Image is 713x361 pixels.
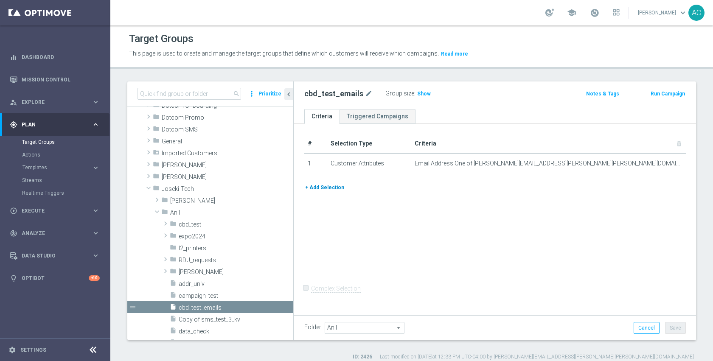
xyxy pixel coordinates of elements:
[22,122,92,127] span: Plan
[365,89,373,99] i: mode_edit
[22,46,100,68] a: Dashboard
[304,183,345,192] button: + Add Selection
[153,125,160,135] i: folder
[385,90,414,97] label: Group size
[179,269,293,276] span: steve
[22,100,92,105] span: Explore
[179,257,293,264] span: RDU_requests
[162,185,293,193] span: Joseki-Tech
[22,208,92,213] span: Execute
[22,187,109,199] div: Realtime Triggers
[304,134,327,154] th: #
[9,230,100,237] button: track_changes Analyze keyboard_arrow_right
[22,68,100,91] a: Mission Control
[92,252,100,260] i: keyboard_arrow_right
[10,274,17,282] i: lightbulb
[170,232,177,242] i: folder
[9,207,100,214] button: play_circle_outline Execute keyboard_arrow_right
[10,98,17,106] i: person_search
[414,90,415,97] label: :
[304,324,321,331] label: Folder
[179,292,293,299] span: campaign_test
[89,275,100,281] div: +10
[284,88,293,100] button: chevron_left
[162,150,293,157] span: Imported Customers
[10,207,17,215] i: play_circle_outline
[138,88,241,100] input: Quick find group or folder
[22,164,100,171] button: Templates keyboard_arrow_right
[22,267,89,289] a: Optibot
[92,164,100,172] i: keyboard_arrow_right
[417,91,431,97] span: Show
[162,114,293,121] span: Dotcom Promo
[9,54,100,61] button: equalizer Dashboard
[650,89,686,98] button: Run Campaign
[688,5,705,21] div: AC
[170,280,177,289] i: insert_drive_file
[22,136,109,148] div: Target Groups
[304,89,363,99] h2: cbd_test_emails
[170,244,177,254] i: folder
[92,207,100,215] i: keyboard_arrow_right
[22,190,88,196] a: Realtime Triggers
[179,280,293,288] span: addr_univ
[22,165,83,170] span: Templates
[327,154,411,175] td: Customer Attributes
[10,46,100,68] div: Dashboard
[92,229,100,237] i: keyboard_arrow_right
[179,221,293,228] span: cbd_test
[10,229,92,237] div: Analyze
[637,6,688,19] a: [PERSON_NAME]keyboard_arrow_down
[9,275,100,282] button: lightbulb Optibot +10
[153,185,160,194] i: folder
[170,327,177,337] i: insert_drive_file
[162,138,293,145] span: General
[170,291,177,301] i: insert_drive_file
[153,161,160,171] i: folder
[153,113,160,123] i: folder
[304,154,327,175] td: 1
[9,121,100,128] button: gps_fixed Plan keyboard_arrow_right
[678,8,688,17] span: keyboard_arrow_down
[129,50,439,57] span: This page is used to create and manage the target groups that define which customers will receive...
[8,346,16,354] i: settings
[257,88,283,100] button: Prioritize
[22,174,109,187] div: Streams
[233,90,240,97] span: search
[22,148,109,161] div: Actions
[440,49,469,59] button: Read more
[327,134,411,154] th: Selection Type
[10,267,100,289] div: Optibot
[153,149,160,159] i: folder_special
[129,33,194,45] h1: Target Groups
[10,252,92,260] div: Data Studio
[22,151,88,158] a: Actions
[179,245,293,252] span: l2_printers
[22,253,92,258] span: Data Studio
[10,229,17,237] i: track_changes
[170,256,177,266] i: folder
[9,99,100,106] button: person_search Explore keyboard_arrow_right
[20,347,46,353] a: Settings
[9,252,100,259] button: Data Studio keyboard_arrow_right
[567,8,576,17] span: school
[415,160,682,167] span: Email Address One of [PERSON_NAME][EMAIL_ADDRESS][PERSON_NAME][PERSON_NAME][DOMAIN_NAME],[DOMAIN_...
[179,328,293,335] span: data_check
[353,353,372,361] label: ID: 2426
[340,109,415,124] a: Triggered Campaigns
[153,173,160,182] i: folder
[92,98,100,106] i: keyboard_arrow_right
[380,353,694,361] label: Last modified on [DATE] at 12:33 PM UTC-04:00 by [PERSON_NAME][EMAIL_ADDRESS][PERSON_NAME][PERSON...
[665,322,686,334] button: Save
[170,209,293,216] span: Anil
[170,197,293,204] span: Adam
[10,53,17,61] i: equalizer
[153,101,160,111] i: folder
[10,121,92,129] div: Plan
